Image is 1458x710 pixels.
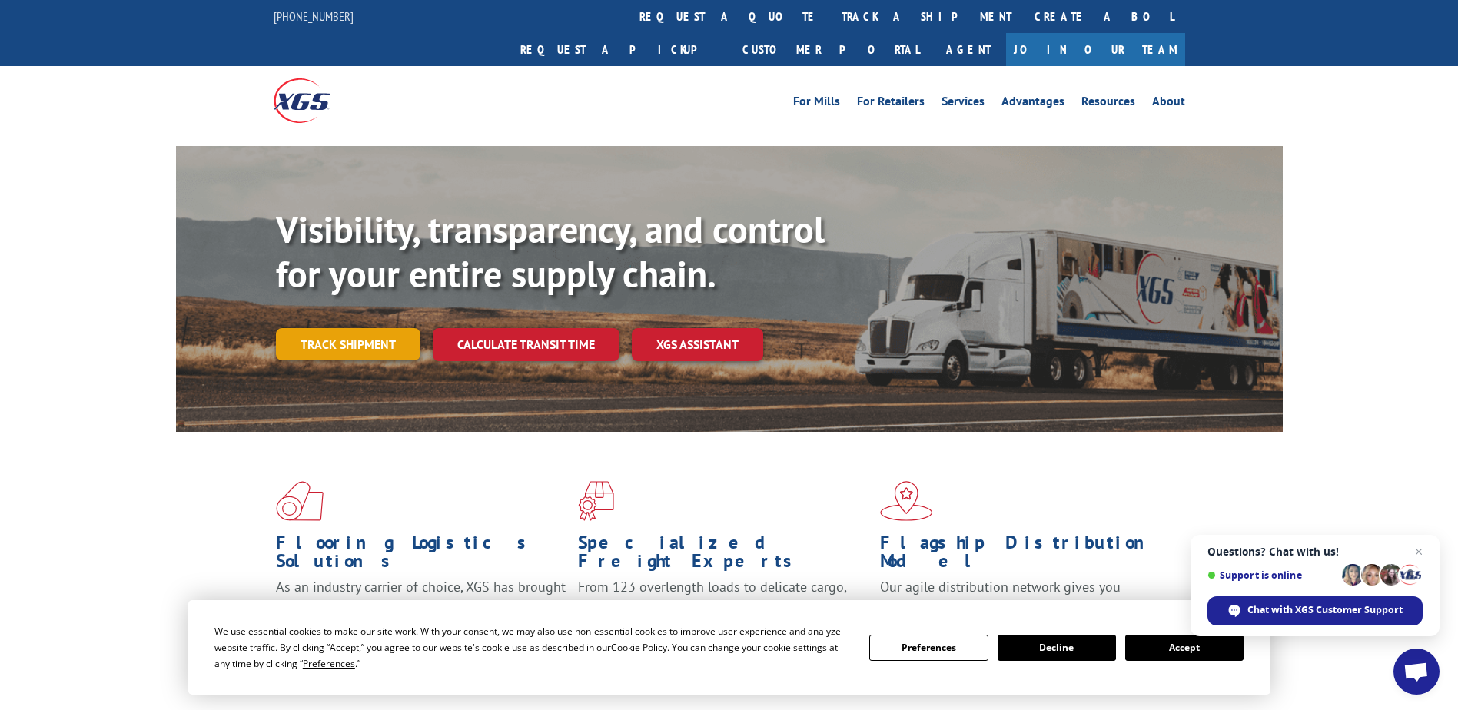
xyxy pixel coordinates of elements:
a: Services [942,95,985,112]
p: From 123 overlength loads to delicate cargo, our experienced staff knows the best way to move you... [578,578,868,646]
h1: Specialized Freight Experts [578,533,868,578]
img: xgs-icon-total-supply-chain-intelligence-red [276,481,324,521]
div: We use essential cookies to make our site work. With your consent, we may also use non-essential ... [214,623,851,672]
a: For Mills [793,95,840,112]
a: XGS ASSISTANT [632,328,763,361]
span: Questions? Chat with us! [1207,546,1423,558]
span: Support is online [1207,569,1337,581]
a: Customer Portal [731,33,931,66]
a: Resources [1081,95,1135,112]
span: Chat with XGS Customer Support [1247,603,1403,617]
button: Accept [1125,635,1244,661]
h1: Flooring Logistics Solutions [276,533,566,578]
span: As an industry carrier of choice, XGS has brought innovation and dedication to flooring logistics... [276,578,566,632]
span: Preferences [303,657,355,670]
b: Visibility, transparency, and control for your entire supply chain. [276,205,825,297]
span: Cookie Policy [611,641,667,654]
a: Join Our Team [1006,33,1185,66]
h1: Flagship Distribution Model [880,533,1171,578]
a: About [1152,95,1185,112]
a: Calculate transit time [433,328,619,361]
span: Our agile distribution network gives you nationwide inventory management on demand. [880,578,1163,614]
a: Advantages [1001,95,1064,112]
img: xgs-icon-focused-on-flooring-red [578,481,614,521]
a: For Retailers [857,95,925,112]
span: Chat with XGS Customer Support [1207,596,1423,625]
div: Cookie Consent Prompt [188,600,1270,695]
button: Decline [998,635,1116,661]
a: [PHONE_NUMBER] [274,8,354,24]
a: Track shipment [276,328,420,360]
a: Request a pickup [509,33,731,66]
a: Agent [931,33,1006,66]
a: Open chat [1393,649,1440,695]
button: Preferences [869,635,988,661]
img: xgs-icon-flagship-distribution-model-red [880,481,933,521]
